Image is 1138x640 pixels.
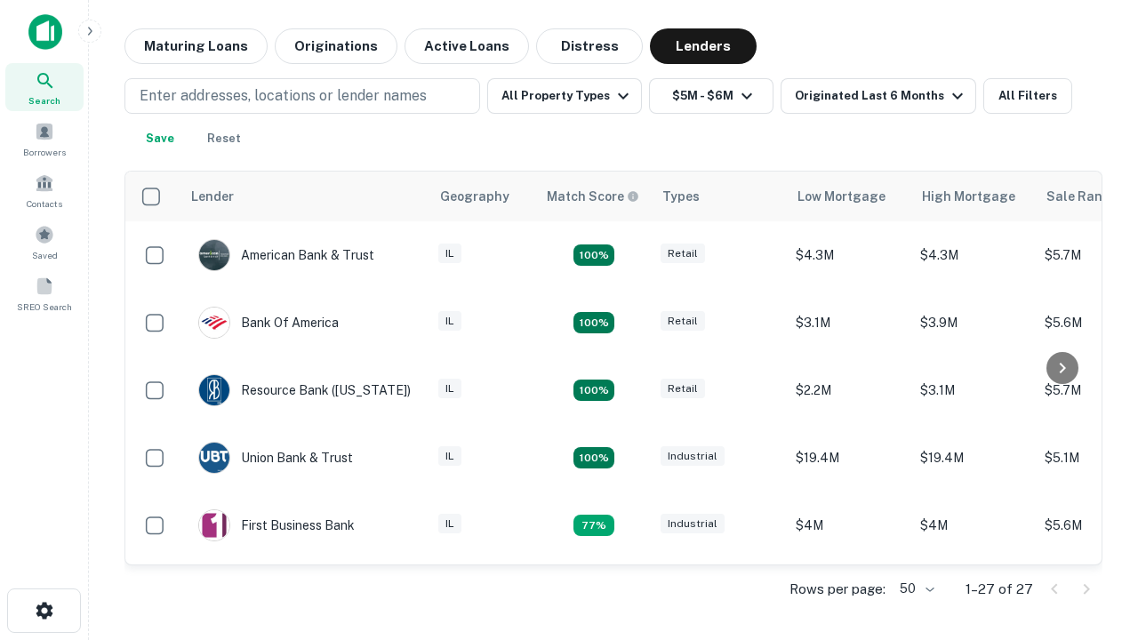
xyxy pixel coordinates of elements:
[573,244,614,266] div: Matching Properties: 7, hasApolloMatch: undefined
[911,424,1036,492] td: $19.4M
[661,446,725,467] div: Industrial
[198,307,339,339] div: Bank Of America
[911,221,1036,289] td: $4.3M
[132,121,188,156] button: Save your search to get updates of matches that match your search criteria.
[789,579,886,600] p: Rows per page:
[983,78,1072,114] button: All Filters
[911,356,1036,424] td: $3.1M
[661,514,725,534] div: Industrial
[27,196,62,211] span: Contacts
[787,424,911,492] td: $19.4M
[275,28,397,64] button: Originations
[661,379,705,399] div: Retail
[1049,441,1138,526] iframe: Chat Widget
[438,311,461,332] div: IL
[180,172,429,221] th: Lender
[573,312,614,333] div: Matching Properties: 4, hasApolloMatch: undefined
[438,446,461,467] div: IL
[911,492,1036,559] td: $4M
[797,186,886,207] div: Low Mortgage
[198,509,355,541] div: First Business Bank
[28,14,62,50] img: capitalize-icon.png
[124,78,480,114] button: Enter addresses, locations or lender names
[5,115,84,163] a: Borrowers
[198,239,374,271] div: American Bank & Trust
[487,78,642,114] button: All Property Types
[787,172,911,221] th: Low Mortgage
[5,166,84,214] a: Contacts
[199,443,229,473] img: picture
[199,308,229,338] img: picture
[438,514,461,534] div: IL
[795,85,968,107] div: Originated Last 6 Months
[787,221,911,289] td: $4.3M
[787,492,911,559] td: $4M
[536,28,643,64] button: Distress
[661,244,705,264] div: Retail
[191,186,234,207] div: Lender
[911,559,1036,627] td: $4.2M
[787,289,911,356] td: $3.1M
[781,78,976,114] button: Originated Last 6 Months
[5,63,84,111] a: Search
[140,85,427,107] p: Enter addresses, locations or lender names
[28,93,60,108] span: Search
[966,579,1033,600] p: 1–27 of 27
[650,28,757,64] button: Lenders
[573,515,614,536] div: Matching Properties: 3, hasApolloMatch: undefined
[429,172,536,221] th: Geography
[911,289,1036,356] td: $3.9M
[662,186,700,207] div: Types
[405,28,529,64] button: Active Loans
[547,187,636,206] h6: Match Score
[17,300,72,314] span: SREO Search
[787,559,911,627] td: $3.9M
[573,380,614,401] div: Matching Properties: 4, hasApolloMatch: undefined
[196,121,252,156] button: Reset
[573,447,614,468] div: Matching Properties: 4, hasApolloMatch: undefined
[124,28,268,64] button: Maturing Loans
[199,240,229,270] img: picture
[547,187,639,206] div: Capitalize uses an advanced AI algorithm to match your search with the best lender. The match sco...
[661,311,705,332] div: Retail
[536,172,652,221] th: Capitalize uses an advanced AI algorithm to match your search with the best lender. The match sco...
[911,172,1036,221] th: High Mortgage
[5,269,84,317] a: SREO Search
[922,186,1015,207] div: High Mortgage
[438,379,461,399] div: IL
[199,510,229,540] img: picture
[787,356,911,424] td: $2.2M
[5,218,84,266] a: Saved
[649,78,773,114] button: $5M - $6M
[32,248,58,262] span: Saved
[199,375,229,405] img: picture
[23,145,66,159] span: Borrowers
[438,244,461,264] div: IL
[440,186,509,207] div: Geography
[893,576,937,602] div: 50
[198,374,411,406] div: Resource Bank ([US_STATE])
[198,442,353,474] div: Union Bank & Trust
[652,172,787,221] th: Types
